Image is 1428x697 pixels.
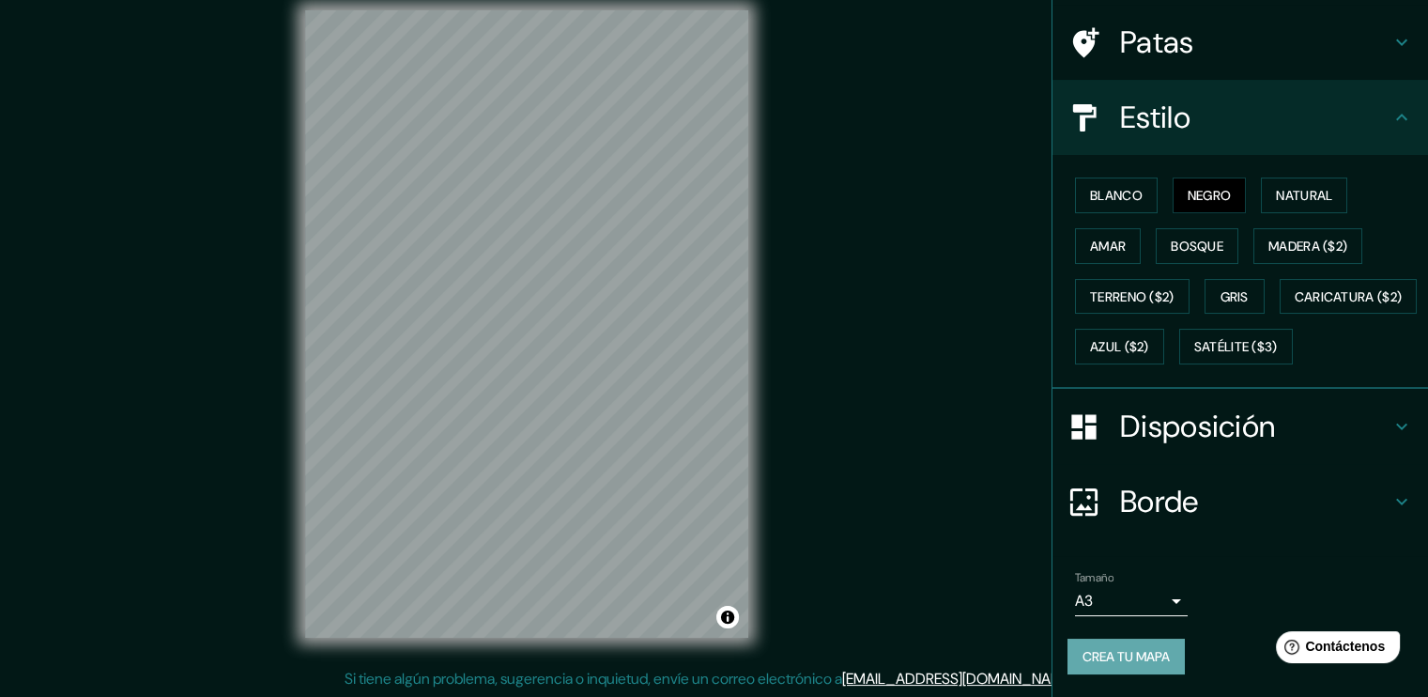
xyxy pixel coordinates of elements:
[1052,5,1428,80] div: Patas
[1120,98,1190,137] font: Estilo
[1075,586,1188,616] div: A3
[345,669,842,689] font: Si tiene algún problema, sugerencia o inquietud, envíe un correo electrónico a
[1083,648,1170,665] font: Crea tu mapa
[1052,389,1428,464] div: Disposición
[1090,339,1149,356] font: Azul ($2)
[1075,591,1093,611] font: A3
[1075,228,1141,264] button: Amar
[1188,187,1232,204] font: Negro
[1075,329,1164,364] button: Azul ($2)
[1052,80,1428,155] div: Estilo
[1205,279,1265,315] button: Gris
[305,10,748,638] canvas: Mapa
[1090,288,1175,305] font: Terreno ($2)
[1173,178,1247,213] button: Negro
[1052,464,1428,539] div: Borde
[1171,238,1223,255] font: Bosque
[1280,279,1418,315] button: Caricatura ($2)
[1261,178,1347,213] button: Natural
[1179,329,1293,364] button: Satélite ($3)
[1090,187,1143,204] font: Blanco
[1090,238,1126,255] font: Amar
[1067,639,1185,674] button: Crea tu mapa
[1156,228,1238,264] button: Bosque
[716,606,739,628] button: Activar o desactivar atribución
[1221,288,1249,305] font: Gris
[1120,23,1194,62] font: Patas
[1194,339,1278,356] font: Satélite ($3)
[1120,482,1199,521] font: Borde
[1276,187,1332,204] font: Natural
[1268,238,1347,255] font: Madera ($2)
[842,669,1074,689] a: [EMAIL_ADDRESS][DOMAIN_NAME]
[1120,407,1275,446] font: Disposición
[1295,288,1403,305] font: Caricatura ($2)
[1253,228,1362,264] button: Madera ($2)
[1261,624,1407,676] iframe: Lanzador de widgets de ayuda
[1075,178,1158,213] button: Blanco
[1075,279,1190,315] button: Terreno ($2)
[1075,570,1113,585] font: Tamaño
